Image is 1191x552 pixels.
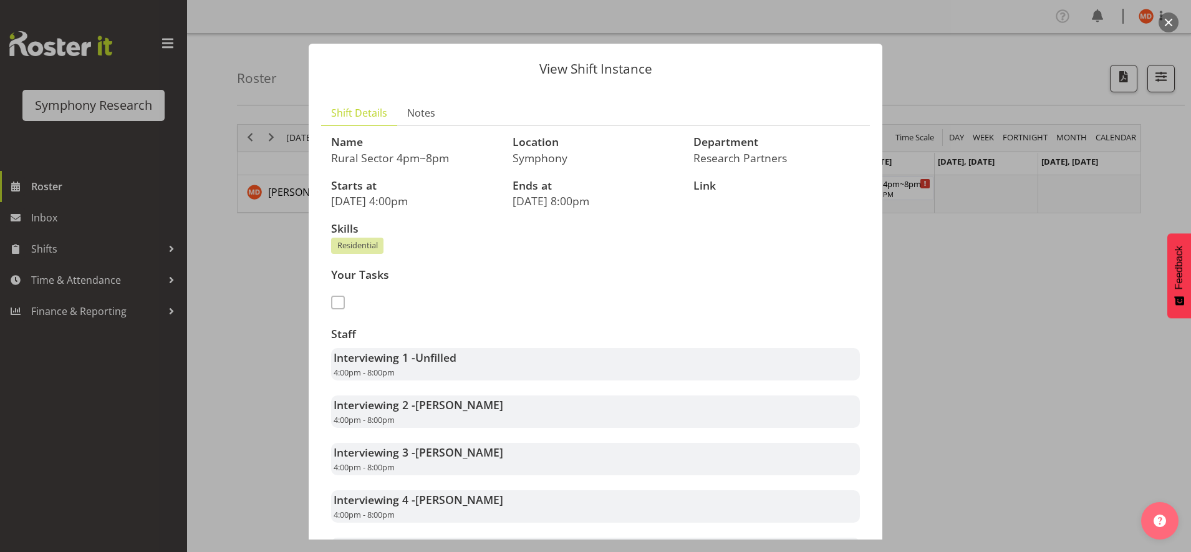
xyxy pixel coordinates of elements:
h3: Skills [331,223,860,235]
h3: Ends at [513,180,679,192]
span: 4:00pm - 8:00pm [334,462,395,473]
span: Shift Details [331,105,387,120]
h3: Link [693,180,860,192]
span: [PERSON_NAME] [415,445,503,460]
h3: Starts at [331,180,498,192]
strong: Interviewing 3 - [334,445,503,460]
span: [PERSON_NAME] [415,397,503,412]
img: help-xxl-2.png [1154,515,1166,527]
span: Unfilled [415,350,456,365]
button: Feedback - Show survey [1167,233,1191,318]
h3: Department [693,136,860,148]
h3: Location [513,136,679,148]
p: Research Partners [693,151,860,165]
strong: Interviewing 4 - [334,492,503,507]
span: 4:00pm - 8:00pm [334,414,395,425]
p: View Shift Instance [321,62,870,75]
span: Notes [407,105,435,120]
span: Feedback [1174,246,1185,289]
span: 4:00pm - 8:00pm [334,367,395,378]
p: Symphony [513,151,679,165]
h3: Staff [331,328,860,341]
span: Residential [337,240,378,251]
p: [DATE] 4:00pm [331,194,498,208]
span: [PERSON_NAME] [415,492,503,507]
span: 4:00pm - 8:00pm [334,509,395,520]
h3: Name [331,136,498,148]
p: Rural Sector 4pm~8pm [331,151,498,165]
strong: Interviewing 2 - [334,397,503,412]
h3: Your Tasks [331,269,588,281]
p: [DATE] 8:00pm [513,194,679,208]
strong: Interviewing 1 - [334,350,456,365]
